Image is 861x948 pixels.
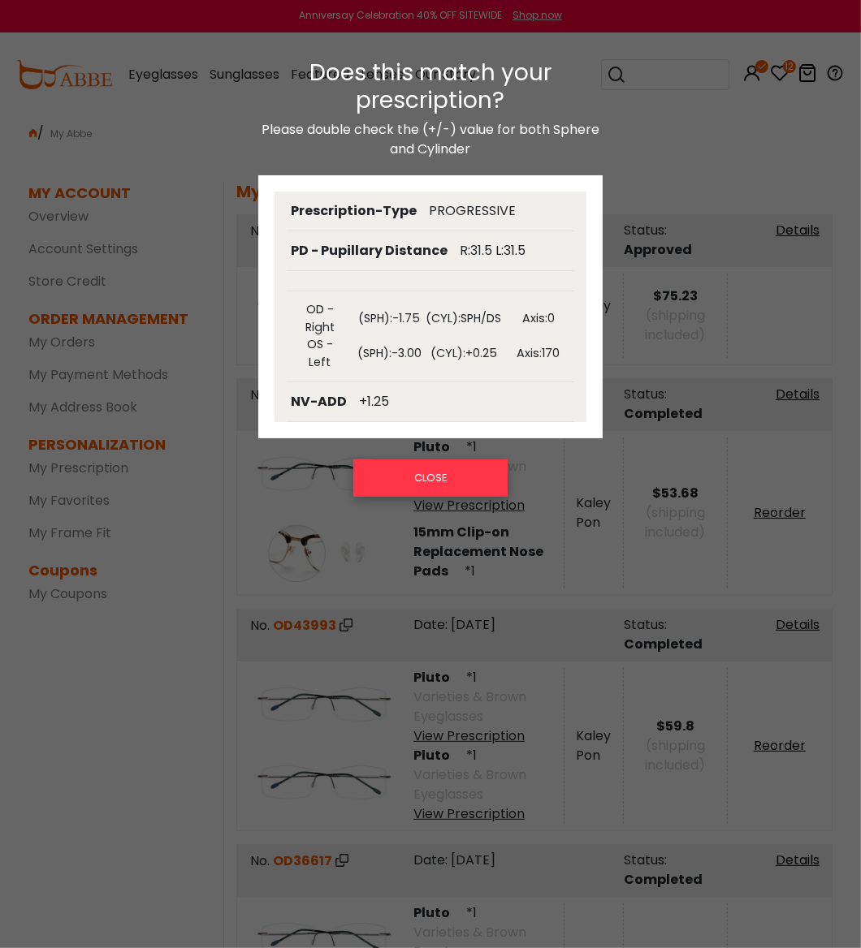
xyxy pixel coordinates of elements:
strong: Axis: [517,345,542,361]
span: SPH/DS [461,310,502,326]
span: 170 [542,345,560,361]
th: OS - Left [287,336,353,371]
strong: Axis: [522,310,547,326]
strong: (CYL): [430,345,465,361]
div: +1.25 [359,392,389,412]
strong: (SPH): [358,310,392,326]
p: Please double check the (+/-) value for both Sphere and Cylinder [258,120,603,159]
h3: Does this match your prescription? [258,59,603,114]
span: -1.75 [392,310,420,326]
span: -3.00 [392,345,422,361]
div: R:31.5 L:31.5 [460,241,526,261]
div: Prescription-Type [291,201,417,221]
button: CLOSE [353,459,508,497]
div: NV-ADD [291,392,347,412]
span: 0 [547,310,555,326]
strong: (CYL): [426,310,461,326]
span: +0.25 [465,345,497,361]
th: OD - Right [287,301,353,336]
div: PD - Pupillary Distance [291,241,448,261]
div: PROGRESSIVE [429,201,516,221]
strong: (SPH): [357,345,392,361]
